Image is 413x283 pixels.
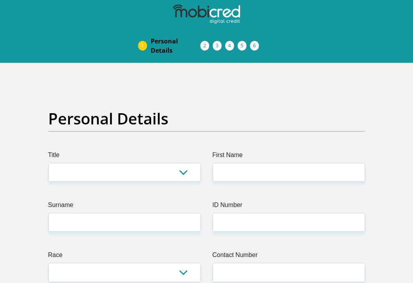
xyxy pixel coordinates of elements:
[48,250,201,263] label: Race
[48,109,365,128] h2: Personal Details
[213,250,365,263] label: Contact Number
[213,163,365,182] input: First Name
[213,213,365,232] input: ID Number
[48,213,201,232] input: Surname
[48,200,201,213] label: Surname
[145,33,207,58] a: PersonalDetails
[48,150,201,163] label: Title
[213,200,365,213] label: ID Number
[213,263,365,282] input: Contact Number
[173,5,240,24] img: mobicred logo
[213,150,365,163] label: First Name
[151,36,200,55] span: Personal Details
